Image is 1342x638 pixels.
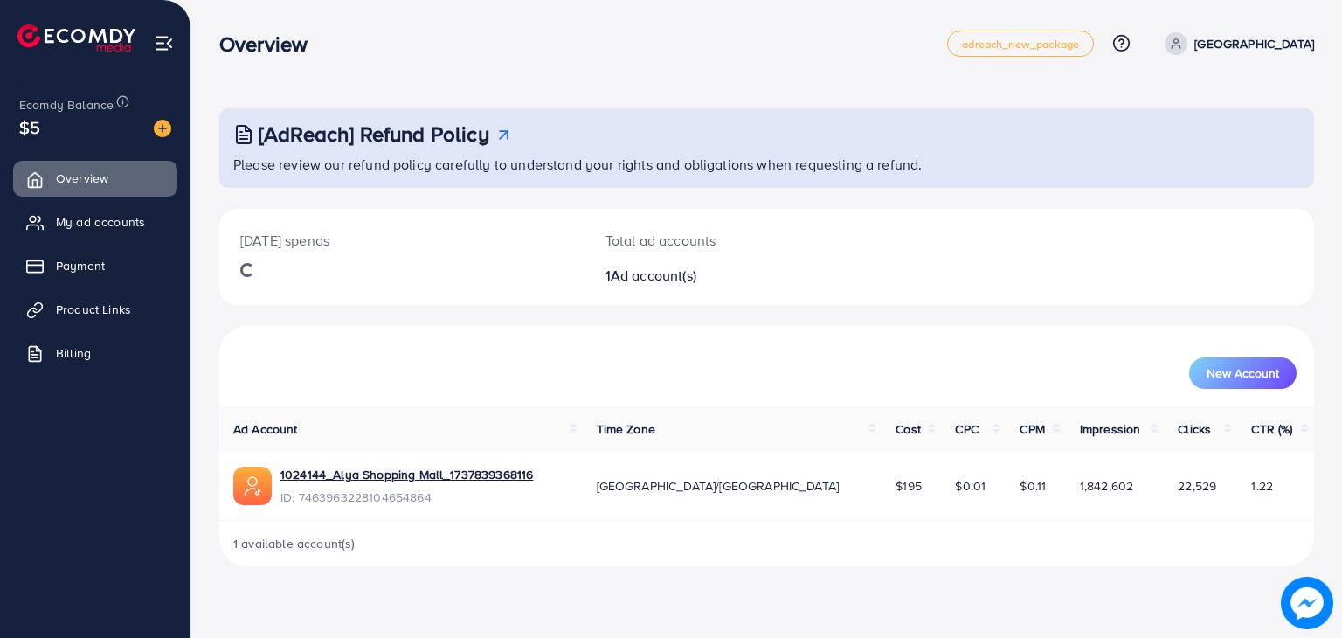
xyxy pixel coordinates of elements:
[1178,477,1216,495] span: 22,529
[1194,33,1314,54] p: [GEOGRAPHIC_DATA]
[1281,577,1333,629] img: image
[1189,357,1297,389] button: New Account
[597,420,655,438] span: Time Zone
[1020,477,1046,495] span: $0.11
[611,266,696,285] span: Ad account(s)
[947,31,1094,57] a: adreach_new_package
[1158,32,1314,55] a: [GEOGRAPHIC_DATA]
[259,121,489,147] h3: [AdReach] Refund Policy
[13,161,177,196] a: Overview
[154,120,171,137] img: image
[1251,477,1273,495] span: 1.22
[240,230,564,251] p: [DATE] spends
[56,344,91,362] span: Billing
[955,420,978,438] span: CPC
[605,267,837,284] h2: 1
[1080,477,1133,495] span: 1,842,602
[233,154,1304,175] p: Please review our refund policy carefully to understand your rights and obligations when requesti...
[233,467,272,505] img: ic-ads-acc.e4c84228.svg
[19,96,114,114] span: Ecomdy Balance
[56,301,131,318] span: Product Links
[56,170,108,187] span: Overview
[1178,420,1211,438] span: Clicks
[19,114,40,140] span: $5
[896,477,922,495] span: $195
[280,466,533,483] a: 1024144_Alya Shopping Mall_1737839368116
[13,336,177,371] a: Billing
[280,489,533,506] span: ID: 7463963228104654864
[1020,420,1044,438] span: CPM
[1080,420,1141,438] span: Impression
[17,24,135,52] img: logo
[56,257,105,274] span: Payment
[13,292,177,327] a: Product Links
[605,230,837,251] p: Total ad accounts
[955,477,986,495] span: $0.01
[233,535,356,552] span: 1 available account(s)
[154,33,174,53] img: menu
[56,213,145,231] span: My ad accounts
[219,31,322,57] h3: Overview
[13,205,177,239] a: My ad accounts
[233,420,298,438] span: Ad Account
[597,477,840,495] span: [GEOGRAPHIC_DATA]/[GEOGRAPHIC_DATA]
[962,38,1079,50] span: adreach_new_package
[896,420,921,438] span: Cost
[1251,420,1292,438] span: CTR (%)
[1207,367,1279,379] span: New Account
[13,248,177,283] a: Payment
